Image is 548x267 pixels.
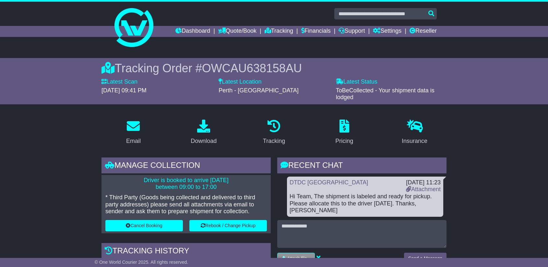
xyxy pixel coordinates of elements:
div: Hi Team, The shipment is labeled and ready for pickup. Please allocate this to the driver [DATE].... [290,193,441,214]
a: Tracking [259,117,289,148]
label: Latest Status [336,78,377,86]
div: Tracking Order # [101,61,447,75]
div: Manage collection [101,157,271,175]
a: Download [186,117,221,148]
a: DTDC [GEOGRAPHIC_DATA] [290,179,368,186]
span: [DATE] 09:41 PM [101,87,147,94]
a: Reseller [410,26,437,37]
a: Attachment [406,186,441,192]
label: Latest Location [219,78,261,86]
span: Perth - [GEOGRAPHIC_DATA] [219,87,298,94]
button: Send a Message [404,253,447,264]
a: Settings [373,26,401,37]
span: OWCAU638158AU [202,62,302,75]
a: Support [339,26,365,37]
span: ToBeCollected - Your shipment data is lodged [336,87,435,101]
div: Tracking history [101,243,271,261]
div: Insurance [402,137,427,145]
span: © One World Courier 2025. All rights reserved. [95,260,188,265]
p: * Third Party (Goods being collected and delivered to third party addresses) please send all atta... [105,194,267,215]
a: Tracking [265,26,293,37]
a: Quote/Book [218,26,256,37]
div: RECENT CHAT [277,157,447,175]
a: Dashboard [175,26,210,37]
div: Email [126,137,141,145]
a: Pricing [331,117,357,148]
div: Tracking [263,137,285,145]
div: Download [191,137,217,145]
a: Email [122,117,145,148]
p: Driver is booked to arrive [DATE] between 09:00 to 17:00 [105,177,267,191]
a: Insurance [398,117,432,148]
button: Rebook / Change Pickup [189,220,267,231]
label: Latest Scan [101,78,137,86]
a: Financials [301,26,331,37]
div: Pricing [335,137,353,145]
div: [DATE] 11:23 [406,179,441,186]
button: Cancel Booking [105,220,183,231]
